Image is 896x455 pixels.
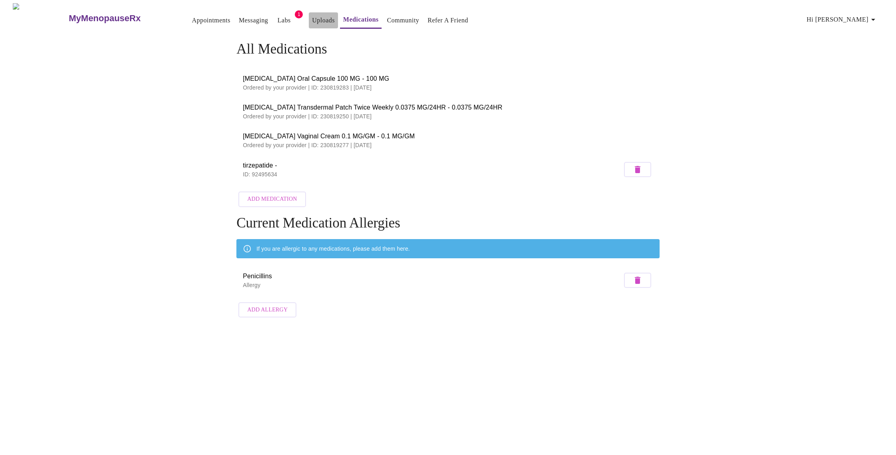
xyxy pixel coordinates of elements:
a: MyMenopauseRx [68,4,173,32]
a: Uploads [312,15,335,26]
a: Refer a Friend [428,15,468,26]
p: Ordered by your provider | ID: 230819277 | [DATE] [243,141,653,149]
span: Add Medication [247,194,297,204]
span: tirzepatide - [243,161,622,170]
span: [MEDICAL_DATA] Oral Capsule 100 MG - 100 MG [243,74,653,84]
a: Messaging [239,15,268,26]
a: Labs [278,15,291,26]
button: Community [384,12,422,28]
button: Add Medication [238,192,306,207]
p: Ordered by your provider | ID: 230819283 | [DATE] [243,84,653,92]
a: Appointments [192,15,230,26]
img: MyMenopauseRx Logo [13,3,68,33]
span: [MEDICAL_DATA] Vaginal Cream 0.1 MG/GM - 0.1 MG/GM [243,132,653,141]
span: Penicillins [243,271,622,281]
h4: Current Medication Allergies [236,215,660,231]
button: Add Allergy [238,302,296,318]
p: ID: 92495634 [243,170,622,178]
p: Ordered by your provider | ID: 230819250 | [DATE] [243,112,653,120]
button: Medications [340,12,382,29]
span: [MEDICAL_DATA] Transdermal Patch Twice Weekly 0.0375 MG/24HR - 0.0375 MG/24HR [243,103,653,112]
button: Refer a Friend [424,12,472,28]
div: If you are allergic to any medications, please add them here. [256,241,410,256]
a: Community [387,15,419,26]
span: Hi [PERSON_NAME] [807,14,878,25]
button: Hi [PERSON_NAME] [804,12,881,28]
span: 1 [295,10,303,18]
a: Medications [343,14,379,25]
button: Labs [271,12,297,28]
button: Messaging [236,12,271,28]
button: Uploads [309,12,338,28]
span: Add Allergy [247,305,288,315]
h4: All Medications [236,41,660,57]
button: Appointments [189,12,234,28]
p: Allergy [243,281,622,289]
h3: MyMenopauseRx [69,13,141,24]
